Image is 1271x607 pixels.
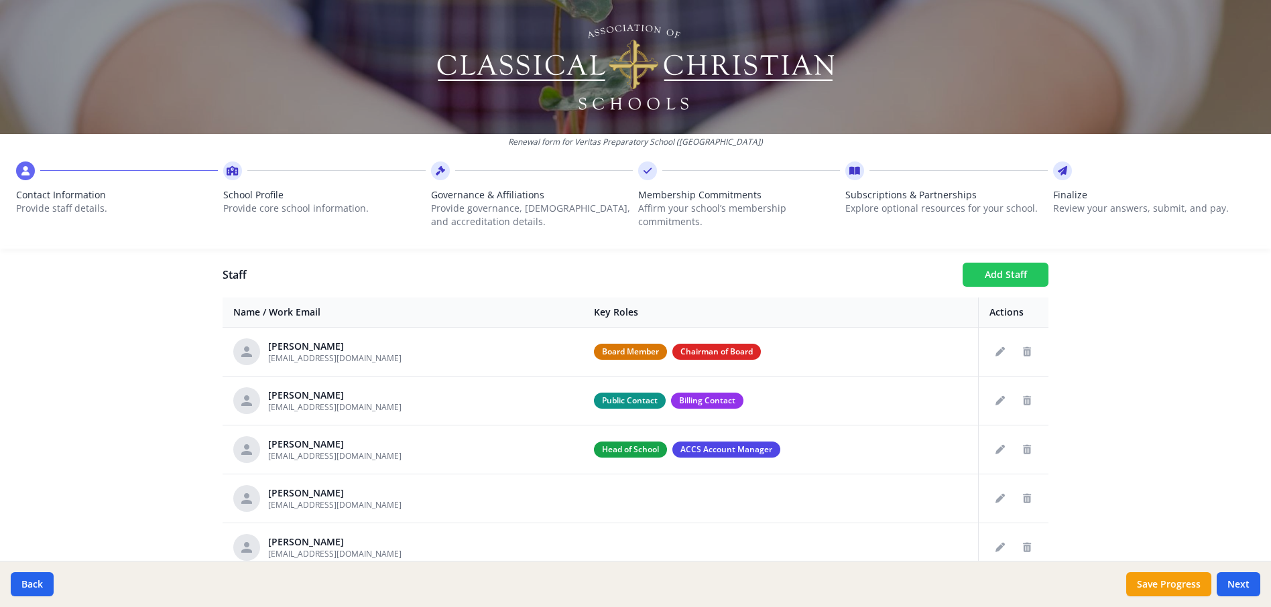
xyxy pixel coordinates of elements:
span: Billing Contact [671,393,743,409]
span: [EMAIL_ADDRESS][DOMAIN_NAME] [268,401,402,413]
span: Governance & Affiliations [431,188,633,202]
div: [PERSON_NAME] [268,389,402,402]
span: [EMAIL_ADDRESS][DOMAIN_NAME] [268,499,402,511]
span: Chairman of Board [672,344,761,360]
p: Explore optional resources for your school. [845,202,1047,215]
span: [EMAIL_ADDRESS][DOMAIN_NAME] [268,548,402,559]
h1: Staff [223,267,952,283]
div: [PERSON_NAME] [268,535,402,549]
span: School Profile [223,188,425,202]
button: Back [11,572,54,596]
button: Edit staff [989,341,1011,362]
button: Edit staff [989,439,1011,460]
span: [EMAIL_ADDRESS][DOMAIN_NAME] [268,450,402,462]
button: Delete staff [1016,341,1038,362]
p: Provide core school information. [223,202,425,215]
span: Subscriptions & Partnerships [845,188,1047,202]
th: Name / Work Email [223,297,583,328]
button: Delete staff [1016,488,1038,509]
button: Add Staff [963,263,1048,287]
button: Edit staff [989,537,1011,558]
span: Head of School [594,442,667,458]
button: Delete staff [1016,390,1038,411]
p: Review your answers, submit, and pay. [1053,202,1255,215]
button: Delete staff [1016,439,1038,460]
span: Membership Commitments [638,188,840,202]
th: Key Roles [583,297,979,328]
p: Provide governance, [DEMOGRAPHIC_DATA], and accreditation details. [431,202,633,228]
button: Edit staff [989,488,1011,509]
span: Public Contact [594,393,666,409]
button: Next [1217,572,1260,596]
th: Actions [979,297,1049,328]
p: Provide staff details. [16,202,218,215]
p: Affirm your school’s membership commitments. [638,202,840,228]
img: Logo [435,20,837,114]
span: Finalize [1053,188,1255,202]
span: ACCS Account Manager [672,442,780,458]
div: [PERSON_NAME] [268,486,402,500]
div: [PERSON_NAME] [268,437,402,451]
span: Board Member [594,344,667,360]
button: Edit staff [989,390,1011,411]
span: [EMAIL_ADDRESS][DOMAIN_NAME] [268,352,402,364]
div: [PERSON_NAME] [268,340,402,353]
button: Delete staff [1016,537,1038,558]
span: Contact Information [16,188,218,202]
button: Save Progress [1126,572,1211,596]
